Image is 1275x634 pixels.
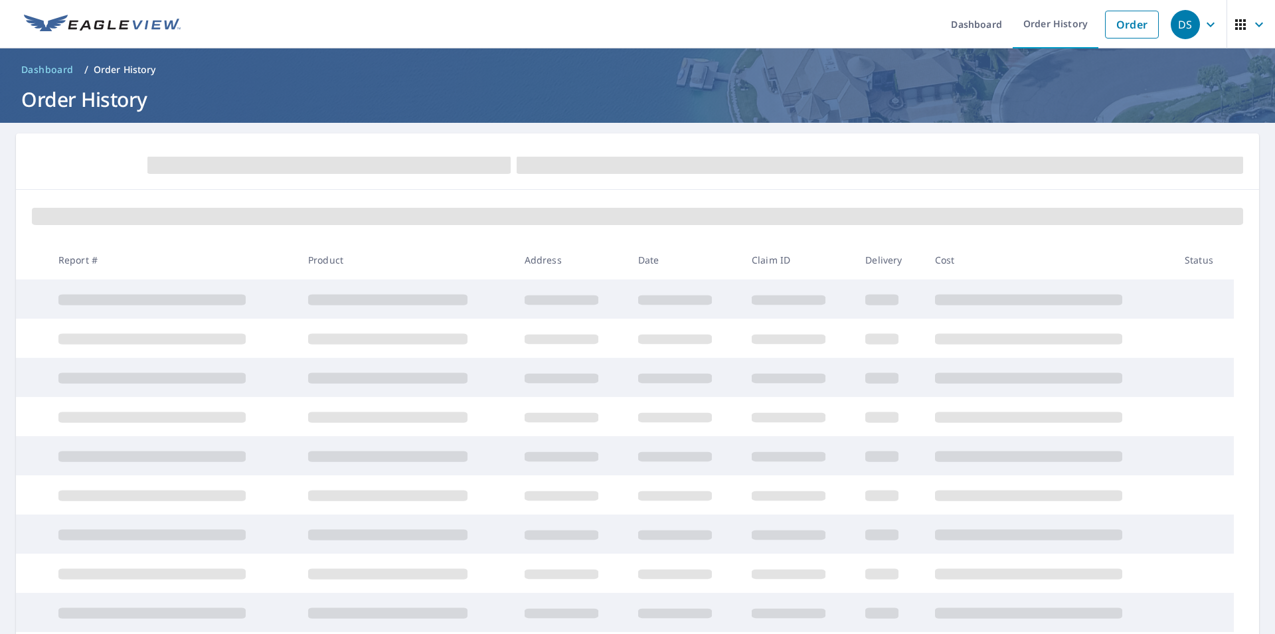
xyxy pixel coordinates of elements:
[1171,10,1200,39] div: DS
[16,59,79,80] a: Dashboard
[741,240,855,279] th: Claim ID
[24,15,181,35] img: EV Logo
[48,240,297,279] th: Report #
[514,240,628,279] th: Address
[21,63,74,76] span: Dashboard
[84,62,88,78] li: /
[1174,240,1234,279] th: Status
[628,240,741,279] th: Date
[855,240,924,279] th: Delivery
[924,240,1174,279] th: Cost
[297,240,514,279] th: Product
[16,86,1259,113] h1: Order History
[1105,11,1159,39] a: Order
[16,59,1259,80] nav: breadcrumb
[94,63,156,76] p: Order History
